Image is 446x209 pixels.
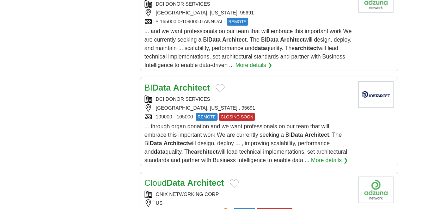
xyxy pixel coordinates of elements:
[295,45,318,51] strong: architect
[222,37,246,43] strong: Architect
[166,178,185,188] strong: Data
[311,156,348,165] a: More details ❯
[145,178,224,188] a: CloudData Architect
[154,149,165,155] strong: data
[219,113,255,121] span: CLOSING SOON
[145,123,347,163] span: ... through organ donation and we want professionals on our team that will embrace this important...
[208,37,221,43] strong: Data
[145,83,210,92] a: BIData Architect
[152,83,171,92] strong: Data
[266,37,279,43] strong: Data
[358,177,393,203] img: Company logo
[145,9,353,17] div: [GEOGRAPHIC_DATA], [US_STATE], 95691
[235,61,272,69] a: More details ❯
[145,199,353,207] div: US
[194,149,218,155] strong: architect
[145,113,353,121] div: 109000 - 165000
[145,96,353,103] div: DCI DONOR SERVICES
[305,132,329,138] strong: Architect
[145,104,353,112] div: [GEOGRAPHIC_DATA], [US_STATE] , 95691
[291,132,303,138] strong: Data
[358,81,393,108] img: Company logo
[196,113,217,121] span: REMOTE
[145,18,353,26] div: $ 165000.0-109000.0 ANNUAL
[145,28,352,68] span: ... and we want professionals on our team that will embrace this important work We are currently ...
[145,0,353,8] div: DCI DONOR SERVICES
[164,140,188,146] strong: Architect
[187,178,224,188] strong: Architect
[254,45,266,51] strong: data
[145,191,353,198] div: ONIX NETWORKING CORP
[280,37,304,43] strong: Architect
[227,18,248,26] span: REMOTE
[150,140,162,146] strong: Data
[230,179,239,188] button: Add to favorite jobs
[173,83,210,92] strong: Architect
[215,84,225,93] button: Add to favorite jobs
